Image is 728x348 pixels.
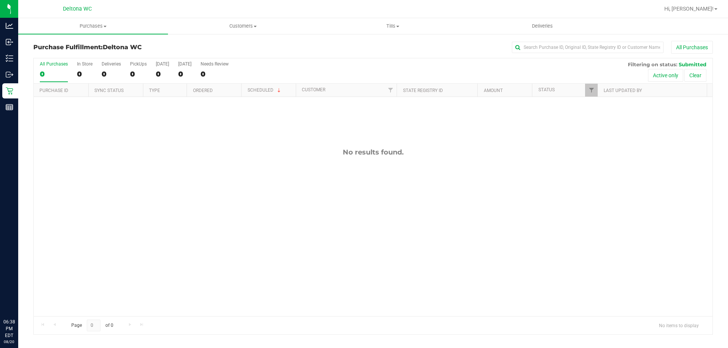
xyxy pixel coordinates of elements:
span: Deltona WC [103,44,142,51]
a: Tills [318,18,468,34]
span: Tills [318,23,467,30]
button: Clear [684,69,706,82]
inline-svg: Inventory [6,55,13,62]
div: 0 [40,70,68,78]
inline-svg: Inbound [6,38,13,46]
div: [DATE] [156,61,169,67]
span: Page of 0 [65,320,119,331]
a: Last Updated By [604,88,642,93]
div: 0 [102,70,121,78]
p: 06:38 PM EDT [3,318,15,339]
div: 0 [201,70,229,78]
p: 08/20 [3,339,15,345]
div: 0 [178,70,191,78]
iframe: Resource center [8,287,30,310]
span: Deliveries [522,23,563,30]
button: All Purchases [671,41,713,54]
inline-svg: Retail [6,87,13,95]
a: Filter [585,84,598,97]
a: Purchases [18,18,168,34]
a: Filter [384,84,397,97]
a: Ordered [193,88,213,93]
a: Customer [302,87,325,92]
inline-svg: Outbound [6,71,13,78]
a: Amount [484,88,503,93]
div: No results found. [34,148,712,156]
a: Deliveries [468,18,617,34]
div: 0 [156,70,169,78]
a: Sync Status [94,88,124,93]
div: In Store [77,61,93,67]
span: No items to display [653,320,705,331]
div: All Purchases [40,61,68,67]
div: Deliveries [102,61,121,67]
span: Submitted [679,61,706,67]
span: Hi, [PERSON_NAME]! [664,6,714,12]
a: Purchase ID [39,88,68,93]
a: State Registry ID [403,88,443,93]
inline-svg: Analytics [6,22,13,30]
button: Active only [648,69,683,82]
a: Status [538,87,555,92]
span: Deltona WC [63,6,92,12]
div: Needs Review [201,61,229,67]
div: 0 [130,70,147,78]
div: [DATE] [178,61,191,67]
input: Search Purchase ID, Original ID, State Registry ID or Customer Name... [512,42,664,53]
a: Scheduled [248,87,282,93]
span: Customers [168,23,317,30]
inline-svg: Reports [6,103,13,111]
a: Customers [168,18,318,34]
span: Filtering on status: [628,61,677,67]
a: Type [149,88,160,93]
div: 0 [77,70,93,78]
div: PickUps [130,61,147,67]
span: Purchases [18,23,168,30]
h3: Purchase Fulfillment: [33,44,260,51]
